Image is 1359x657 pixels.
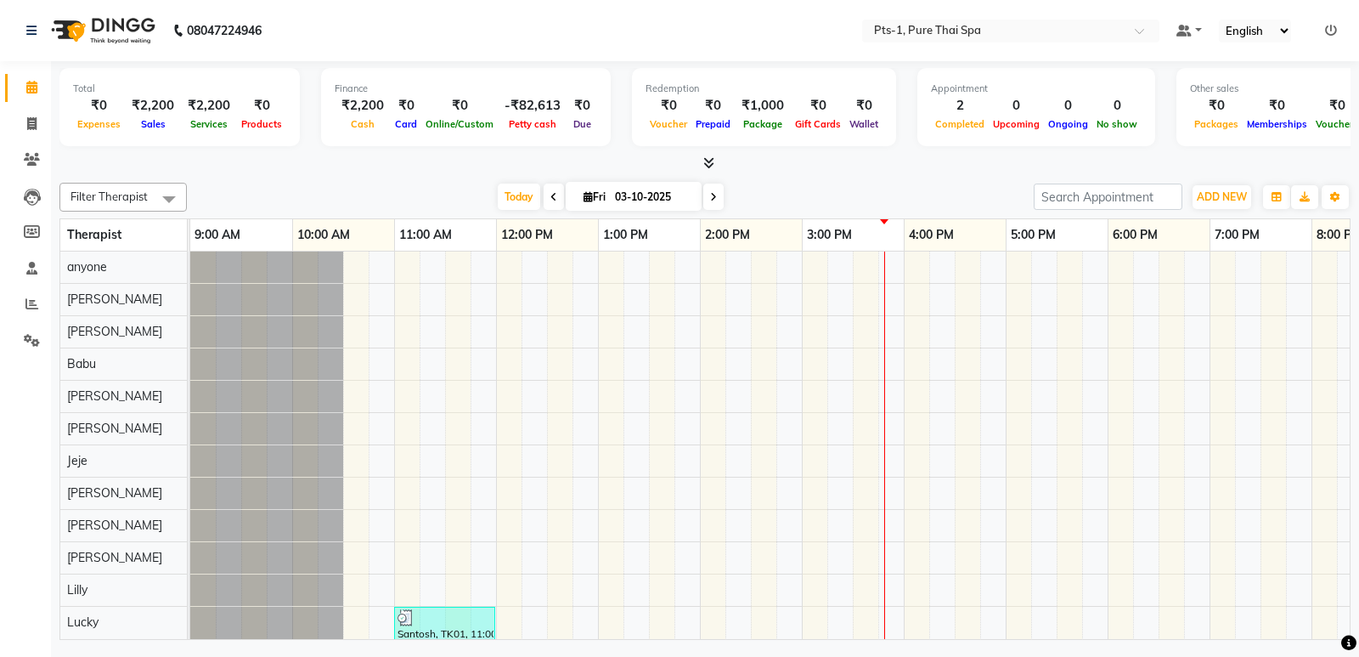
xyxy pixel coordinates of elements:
[931,96,989,116] div: 2
[1190,118,1243,130] span: Packages
[791,96,845,116] div: ₹0
[67,453,87,468] span: Jeje
[498,96,567,116] div: -₹82,613
[67,421,162,436] span: [PERSON_NAME]
[67,292,162,307] span: [PERSON_NAME]
[845,118,883,130] span: Wallet
[739,118,787,130] span: Package
[187,7,262,54] b: 08047224946
[70,190,148,203] span: Filter Therapist
[293,223,354,247] a: 10:00 AM
[391,118,421,130] span: Card
[505,118,561,130] span: Petty cash
[845,96,883,116] div: ₹0
[396,609,493,642] div: Santosh, TK01, 11:00 AM-12:00 PM, SWEDISH THERAPY 60min.
[1007,223,1060,247] a: 5:00 PM
[237,96,286,116] div: ₹0
[905,223,958,247] a: 4:00 PM
[567,96,597,116] div: ₹0
[646,118,691,130] span: Voucher
[569,118,595,130] span: Due
[347,118,379,130] span: Cash
[67,582,87,598] span: Lilly
[67,388,162,404] span: [PERSON_NAME]
[73,118,125,130] span: Expenses
[1210,223,1264,247] a: 7:00 PM
[67,259,107,275] span: anyone
[1197,190,1247,203] span: ADD NEW
[335,96,391,116] div: ₹2,200
[1092,96,1142,116] div: 0
[931,118,989,130] span: Completed
[1190,96,1243,116] div: ₹0
[43,7,160,54] img: logo
[137,118,170,130] span: Sales
[989,118,1044,130] span: Upcoming
[391,96,421,116] div: ₹0
[67,227,121,242] span: Therapist
[791,118,845,130] span: Gift Cards
[421,118,498,130] span: Online/Custom
[803,223,856,247] a: 3:00 PM
[691,118,735,130] span: Prepaid
[181,96,237,116] div: ₹2,200
[67,485,162,501] span: [PERSON_NAME]
[67,518,162,533] span: [PERSON_NAME]
[73,96,125,116] div: ₹0
[421,96,498,116] div: ₹0
[1034,184,1182,210] input: Search Appointment
[1108,223,1162,247] a: 6:00 PM
[931,82,1142,96] div: Appointment
[67,550,162,565] span: [PERSON_NAME]
[190,223,245,247] a: 9:00 AM
[335,82,597,96] div: Finance
[237,118,286,130] span: Products
[579,190,610,203] span: Fri
[395,223,456,247] a: 11:00 AM
[1044,96,1092,116] div: 0
[1092,118,1142,130] span: No show
[67,615,99,630] span: Lucky
[498,184,540,210] span: Today
[989,96,1044,116] div: 0
[125,96,181,116] div: ₹2,200
[1193,185,1251,209] button: ADD NEW
[599,223,652,247] a: 1:00 PM
[186,118,232,130] span: Services
[735,96,791,116] div: ₹1,000
[646,82,883,96] div: Redemption
[67,324,162,339] span: [PERSON_NAME]
[73,82,286,96] div: Total
[691,96,735,116] div: ₹0
[701,223,754,247] a: 2:00 PM
[1243,96,1311,116] div: ₹0
[1044,118,1092,130] span: Ongoing
[646,96,691,116] div: ₹0
[1243,118,1311,130] span: Memberships
[610,184,695,210] input: 2025-10-03
[67,356,96,371] span: Babu
[497,223,557,247] a: 12:00 PM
